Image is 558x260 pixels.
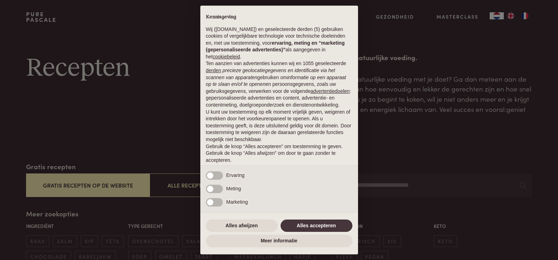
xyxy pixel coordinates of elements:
a: cookiebeleid [213,54,240,59]
p: U kunt uw toestemming op elk moment vrijelijk geven, weigeren of intrekken door het voorkeurenpan... [206,109,352,143]
button: advertentiedoelen [311,88,350,95]
strong: ervaring, meting en “marketing (gepersonaliseerde advertenties)” [206,40,345,53]
p: Wij ([DOMAIN_NAME]) en geselecteerde derden (5) gebruiken cookies of vergelijkbare technologie vo... [206,26,352,61]
h2: Kennisgeving [206,14,352,20]
span: Marketing [226,199,248,205]
button: Alles accepteren [281,220,352,232]
em: informatie op een apparaat op te slaan en/of te openen [206,75,346,87]
span: Ervaring [226,172,245,178]
button: Alles afwijzen [206,220,278,232]
p: Ten aanzien van advertenties kunnen wij en 1055 geselecteerde gebruiken om en persoonsgegevens, z... [206,60,352,108]
button: Meer informatie [206,235,352,247]
span: Meting [226,186,241,191]
button: derden [206,67,221,74]
p: Gebruik de knop “Alles accepteren” om toestemming te geven. Gebruik de knop “Alles afwijzen” om d... [206,143,352,164]
em: precieze geolocatiegegevens en identificatie via het scannen van apparaten [206,68,335,80]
